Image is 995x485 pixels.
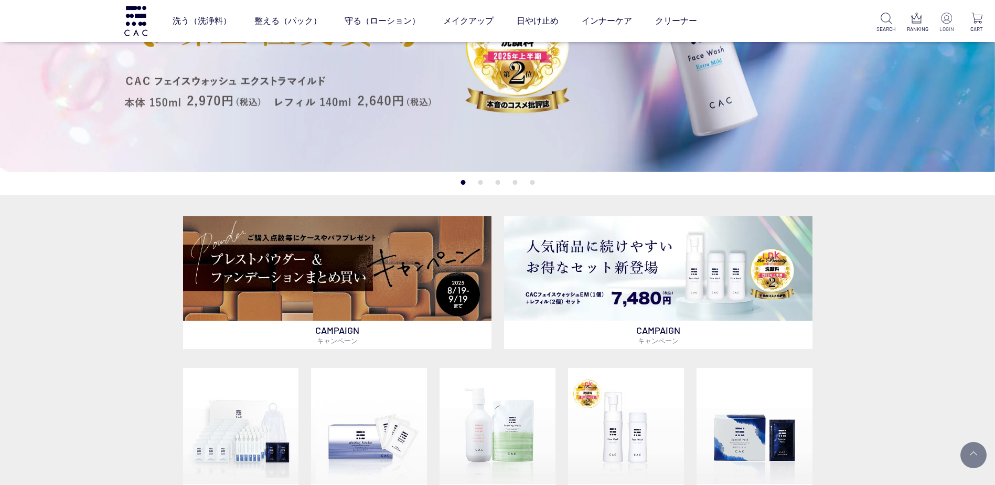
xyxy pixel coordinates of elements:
a: ベースメイクキャンペーン ベースメイクキャンペーン CAMPAIGNキャンペーン [183,216,491,349]
span: キャンペーン [317,336,358,345]
a: LOGIN [937,13,956,33]
a: 日やけ止め [517,6,559,36]
a: フェイスウォッシュ＋レフィル2個セット フェイスウォッシュ＋レフィル2個セット CAMPAIGNキャンペーン [504,216,812,349]
p: RANKING [907,25,926,33]
p: CAMPAIGN [504,321,812,349]
button: 4 of 5 [512,180,517,185]
a: クリーナー [655,6,697,36]
button: 1 of 5 [461,180,465,185]
p: LOGIN [937,25,956,33]
button: 3 of 5 [495,180,500,185]
a: メイクアップ [443,6,494,36]
a: CART [967,13,987,33]
a: RANKING [907,13,926,33]
p: CART [967,25,987,33]
button: 2 of 5 [478,180,483,185]
a: SEARCH [876,13,896,33]
span: キャンペーン [638,336,679,345]
p: CAMPAIGN [183,321,491,349]
a: 守る（ローション） [345,6,420,36]
img: logo [123,6,149,36]
p: SEARCH [876,25,896,33]
img: トライアルセット [183,368,299,484]
img: ベースメイクキャンペーン [183,216,491,321]
a: 整える（パック） [254,6,322,36]
button: 5 of 5 [530,180,534,185]
a: 洗う（洗浄料） [173,6,231,36]
a: インナーケア [582,6,632,36]
img: 泡洗顔料 [568,368,684,484]
img: フェイスウォッシュ＋レフィル2個セット [504,216,812,321]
